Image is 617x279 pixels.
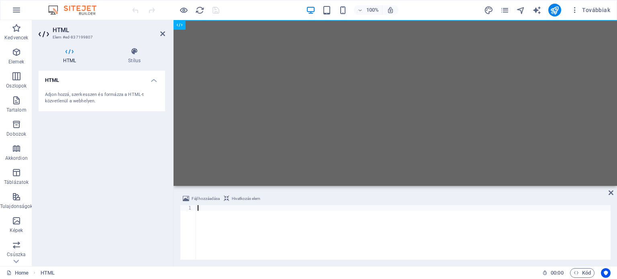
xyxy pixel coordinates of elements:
[192,194,220,204] span: Fájl hozzáadása
[500,5,510,15] button: pages
[548,4,561,16] button: publish
[516,5,526,15] button: navigator
[53,26,165,34] h2: HTML
[484,6,493,15] i: Tervezés (Ctrl+Alt+Y)
[516,6,525,15] i: Navigátor
[551,268,563,278] span: 00 00
[10,227,23,234] p: Képek
[46,5,106,15] img: Editor Logo
[232,194,260,204] span: Hivatkozás elem
[532,6,541,15] i: AI Writer
[8,59,25,65] p: Elemek
[571,6,610,14] span: Továbbiak
[550,6,559,15] i: Közzététel
[556,270,558,276] span: :
[4,35,28,41] p: Kedvencek
[6,107,27,113] p: Tartalom
[179,5,188,15] button: Kattintson ide az előnézeti módból való kilépéshez és a szerkesztés folytatásához
[41,268,55,278] span: Kattintson a kijelöléshez. Dupla kattintás az szerkesztéshez
[39,47,104,64] h4: HTML
[574,268,591,278] span: Kód
[354,5,382,15] button: 100%
[532,5,542,15] button: text_generator
[387,6,394,14] i: Átméretezés esetén automatikusan beállítja a nagyítási szintet a választott eszköznek megfelelően.
[5,155,28,161] p: Akkordion
[601,268,611,278] button: Usercentrics
[570,268,595,278] button: Kód
[484,5,494,15] button: design
[6,268,29,278] a: Kattintson a kijelölés megszüntetéséhez. Dupla kattintás az oldalak megnyitásához
[195,6,204,15] i: Weboldal újratöltése
[39,71,165,85] h4: HTML
[6,131,26,137] p: Dobozok
[4,179,29,185] p: Táblázatok
[182,194,221,204] button: Fájl hozzáadása
[500,6,509,15] i: Oldalak (Ctrl+Alt+S)
[180,205,196,211] div: 1
[542,268,564,278] h6: Munkamenet idő
[366,5,379,15] h6: 100%
[195,5,204,15] button: reload
[568,4,613,16] button: Továbbiak
[104,47,165,64] h4: Stílus
[223,194,262,204] button: Hivatkozás elem
[7,251,26,258] p: Csúszka
[45,92,159,105] div: Adjon hozzá, szerkesszen és formázza a HTML-t közvetlenül a webhelyen.
[41,268,55,278] nav: breadcrumb
[6,83,27,89] p: Oszlopok
[53,34,149,41] h3: Elem #ed-837199807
